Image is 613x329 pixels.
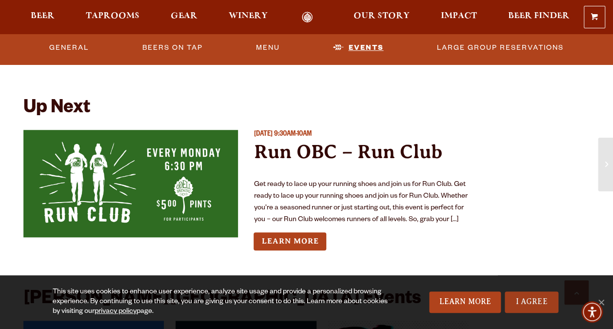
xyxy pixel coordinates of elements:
a: Beer [24,12,61,23]
a: View event details [23,130,238,237]
a: General [45,37,93,59]
a: Events [329,37,387,59]
span: Beer [31,12,55,20]
a: Impact [435,12,483,23]
a: Winery [222,12,274,23]
a: Odell Home [289,12,326,23]
a: Gear [164,12,204,23]
a: Large Group Reservations [433,37,568,59]
span: Impact [441,12,477,20]
a: Taprooms [79,12,146,23]
span: Gear [171,12,198,20]
a: Run OBC – Run Club [254,141,442,163]
a: Our Story [347,12,416,23]
a: Learn more about Run OBC – Run Club [254,232,326,250]
span: Taprooms [86,12,139,20]
p: Get ready to lace up your running shoes and join us for Run Club. Get ready to lace up your runni... [254,179,468,226]
span: Beer Finder [508,12,570,20]
a: Beer Finder [502,12,576,23]
a: Learn More [429,291,501,313]
h2: Up Next [23,99,90,120]
a: Beers On Tap [138,37,207,59]
span: Winery [229,12,268,20]
a: Menu [252,37,284,59]
span: 9:30AM-10AM [274,131,311,139]
a: privacy policy [95,308,137,316]
span: [DATE] [254,131,272,139]
a: I Agree [505,291,558,313]
div: This site uses cookies to enhance user experience, analyze site usage and provide a personalized ... [53,288,391,317]
span: Our Story [354,12,410,20]
div: Accessibility Menu [581,301,603,323]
